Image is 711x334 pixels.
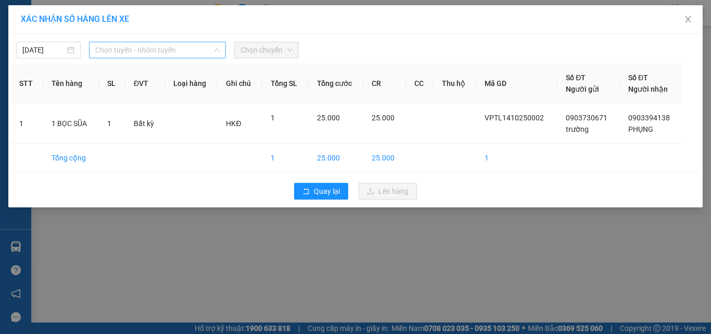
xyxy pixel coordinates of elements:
button: uploadLên hàng [359,183,417,200]
input: 14/10/2025 [22,44,65,56]
span: [PERSON_NAME]: [3,67,108,73]
span: VPTL1410250002 [52,66,108,74]
span: trường [566,125,589,133]
strong: ĐỒNG PHƯỚC [82,6,143,15]
span: Người gửi [566,85,599,93]
th: CR [363,64,405,104]
th: CC [406,64,434,104]
span: 01 Võ Văn Truyện, KP.1, Phường 2 [82,31,143,44]
button: Close [674,5,703,34]
th: Tên hàng [43,64,99,104]
span: Chọn tuyến - nhóm tuyến [95,42,220,58]
th: Thu hộ [434,64,476,104]
span: 09:02:16 [DATE] [23,76,64,82]
img: logo [4,6,50,52]
span: Người nhận [628,85,668,93]
span: In ngày: [3,76,64,82]
span: 0903730671 [566,114,607,122]
td: 1 [11,104,43,144]
td: 1 BỌC SŨA [43,104,99,144]
span: 25.000 [372,114,395,122]
th: Mã GD [476,64,557,104]
span: Chọn chuyến [240,42,293,58]
span: VPTL1410250002 [485,114,544,122]
span: Hotline: 19001152 [82,46,128,53]
td: 25.000 [363,144,405,172]
td: Tổng cộng [43,144,99,172]
td: 1 [476,144,557,172]
span: 0903394138 [628,114,670,122]
td: 25.000 [309,144,364,172]
th: Tổng cước [309,64,364,104]
th: STT [11,64,43,104]
span: Số ĐT [628,73,648,82]
span: close [684,15,692,23]
span: Bến xe [GEOGRAPHIC_DATA] [82,17,140,30]
span: ----------------------------------------- [28,56,128,65]
span: Số ĐT [566,73,586,82]
span: XÁC NHẬN SỐ HÀNG LÊN XE [21,14,129,24]
span: down [214,47,220,53]
span: PHỤNG [628,125,653,133]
